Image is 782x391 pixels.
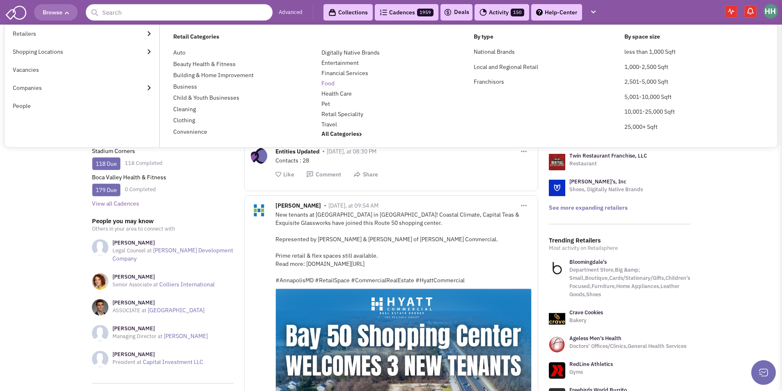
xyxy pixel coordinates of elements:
[624,93,672,101] a: 5,001-10,000 Sqft
[164,332,208,340] a: [PERSON_NAME]
[549,204,628,211] a: See more expanding retailers
[112,359,142,366] span: President at
[624,33,764,40] h4: By space size
[475,4,529,21] a: Activity150
[380,9,387,15] img: Cadences_logo.png
[569,309,603,316] a: Crave Cookies
[112,351,203,358] h3: [PERSON_NAME]
[375,4,438,21] a: Cadences1959
[624,108,675,115] a: 10,001-25,000 Sqft
[125,186,156,193] a: 0 Completed
[549,311,565,327] img: www.cravecookies.com
[5,25,159,43] a: Retailers
[549,244,690,252] p: Most activity on Retailsphere
[279,9,303,16] a: Advanced
[92,147,135,155] a: Stadium Corners
[173,83,197,90] a: Business
[112,299,204,306] h3: [PERSON_NAME]
[569,152,647,159] a: Twin Restaurant Franchise, LLC
[173,71,254,79] a: Building & Home Improvement
[569,266,690,299] p: Department Store,Big &amp; Small,Boutique,Cards/Stationary/Gifts,Children's Focused,Furniture,Hom...
[92,239,108,256] img: NoImageAvailable1.jpg
[321,69,368,77] a: Financial Services
[549,237,690,244] h3: Trending Retailers
[323,4,373,21] a: Collections
[569,258,607,265] a: Bloomingdale's
[444,7,469,17] a: Deals
[112,281,158,288] span: Senior Associate at
[511,9,524,16] span: 150
[173,33,463,40] h4: Retail Categories
[112,273,215,281] h3: [PERSON_NAME]
[321,121,337,128] a: Travel
[474,78,504,85] a: Franchisors
[328,9,336,16] img: icon-collection-lavender-black.svg
[569,342,686,350] p: Doctors’ Offices/Clinics,General Health Services
[321,110,363,118] a: Retail Speciality
[34,4,78,21] button: Browse
[569,178,626,185] a: [PERSON_NAME]'s, Inc
[143,358,203,366] a: Capital Investment LLC
[321,80,335,87] a: Food
[321,49,380,56] a: Digitally Native Brands
[173,60,236,68] a: Beauty Health & Fitness
[112,325,208,332] h3: [PERSON_NAME]
[173,105,196,113] a: Cleaning
[5,43,159,61] a: Shopping Locations
[92,174,166,181] a: Boca Valley Health & Fitness
[474,63,538,71] a: Local and Regional Retail
[112,239,234,247] h3: [PERSON_NAME]
[96,160,117,167] a: 118 Due
[125,160,163,167] a: 118 Completed
[624,123,658,130] a: 25,000+ Sqft
[306,171,341,178] button: Comment
[321,100,330,107] a: Pet
[328,202,378,209] span: [DATE], at 09:54 AM
[96,186,117,194] a: 179 Due
[92,351,108,367] img: NoImageAvailable1.jpg
[353,171,378,178] button: Share
[549,180,565,196] img: logo
[321,90,352,97] a: Health Care
[173,94,239,101] a: Child & Youth Businesses
[624,63,668,71] a: 1,000-2,500 Sqft
[569,368,613,376] p: Gyms
[417,9,433,16] span: 1959
[531,4,582,21] a: Help-Center
[86,4,273,21] input: Search
[112,247,233,262] a: [PERSON_NAME] Development Company
[6,4,26,20] img: SmartAdmin
[474,48,515,55] a: National Brands
[321,130,362,137] a: All Categories
[327,148,376,155] span: [DATE], at 08:30 PM
[283,171,294,178] span: Like
[173,128,207,135] a: Convenience
[275,148,319,157] span: Entities Updated
[536,9,543,16] img: help.png
[173,117,195,124] a: Clothing
[569,316,603,325] p: Bakery
[275,156,532,165] div: Contacts : 28
[5,79,159,97] a: Companies
[5,97,159,115] a: People
[92,225,234,233] p: Others in your area to connect with
[92,200,139,207] a: View all Cadences
[569,335,621,342] a: Ageless Men's Health
[112,333,163,340] span: Managing Director at
[275,171,294,178] button: Like
[764,4,778,18] img: Hâf Higgott
[159,281,215,288] a: Colliers International
[321,59,359,66] a: Entertainment
[624,48,676,55] a: less than 1,000 Sqft
[275,202,321,211] span: [PERSON_NAME]
[569,361,613,368] a: RedLine Athletics
[173,49,186,56] a: Auto
[479,9,487,16] img: Activity.png
[92,325,108,341] img: NoImageAvailable1.jpg
[549,154,565,170] img: logo
[624,78,668,85] a: 2,501-5,000 Sqft
[92,217,234,225] h3: People you may know
[474,33,613,40] h4: By type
